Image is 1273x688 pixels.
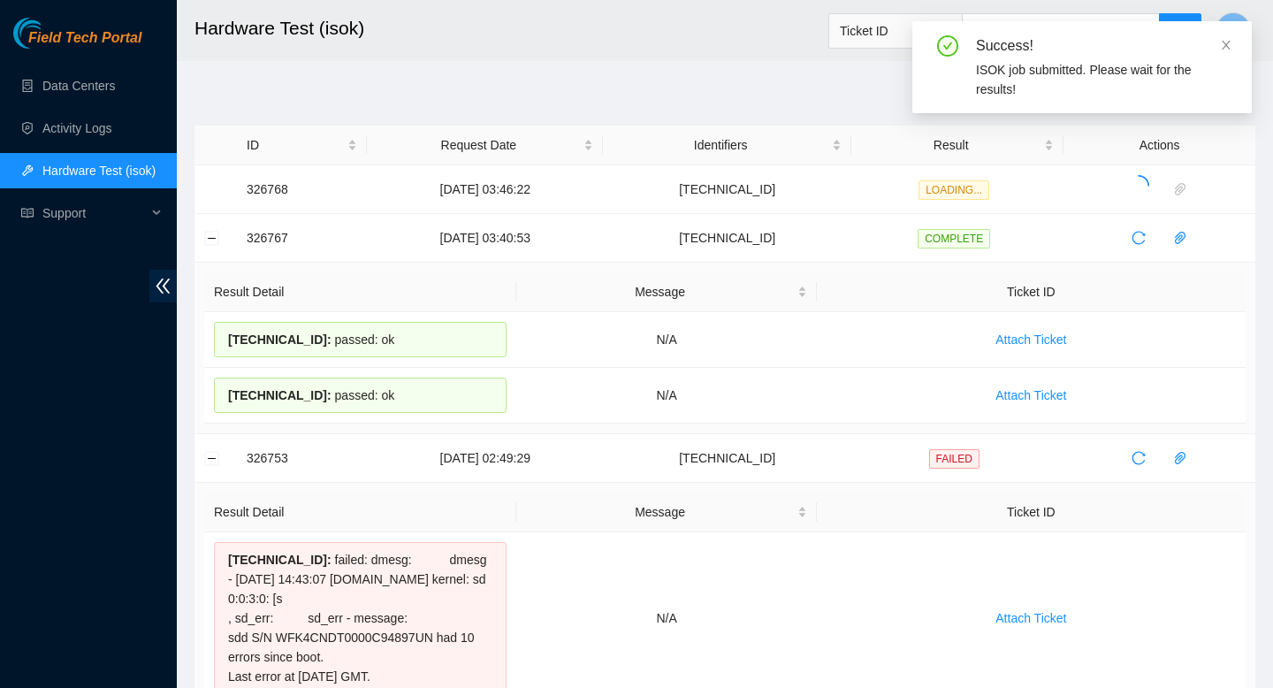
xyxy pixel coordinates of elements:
[1124,224,1153,252] button: reload
[204,493,516,532] th: Result Detail
[995,608,1066,628] span: Attach Ticket
[1125,231,1152,245] span: reload
[214,322,507,357] div: passed: ok
[214,378,507,413] div: passed: ok
[1167,231,1193,245] span: paper-clip
[976,35,1231,57] div: Success!
[1125,451,1152,465] span: reload
[1220,39,1232,51] span: close
[603,165,851,214] td: [TECHNICAL_ID]
[817,272,1246,312] th: Ticket ID
[42,121,112,135] a: Activity Logs
[603,434,851,483] td: [TECHNICAL_ID]
[42,164,156,178] a: Hardware Test (isok)
[918,229,990,248] span: COMPLETE
[228,333,332,347] span: [TECHNICAL_ID] :
[237,214,367,263] td: 326767
[516,368,816,424] td: N/A
[1166,224,1194,252] button: paper-clip
[42,79,115,93] a: Data Centers
[28,30,141,47] span: Field Tech Portal
[976,60,1231,99] div: ISOK job submitted. Please wait for the results!
[937,35,958,57] span: check-circle
[1167,451,1193,465] span: paper-clip
[1159,13,1201,49] button: search
[13,32,141,55] a: Akamai TechnologiesField Tech Portal
[840,18,951,44] span: Ticket ID
[149,270,177,302] span: double-left
[919,180,989,200] span: LOADING...
[1166,444,1194,472] button: paper-clip
[1216,12,1251,48] button: J
[204,272,516,312] th: Result Detail
[367,165,603,214] td: [DATE] 03:46:22
[367,434,603,483] td: [DATE] 02:49:29
[1128,175,1149,196] span: loading
[995,386,1066,405] span: Attach Ticket
[13,18,89,49] img: Akamai Technologies
[981,604,1080,632] button: Attach Ticket
[817,493,1246,532] th: Ticket ID
[367,214,603,263] td: [DATE] 03:40:53
[995,330,1066,349] span: Attach Ticket
[21,207,34,219] span: read
[42,195,147,231] span: Support
[205,451,219,465] button: Collapse row
[228,388,332,402] span: [TECHNICAL_ID] :
[1063,126,1255,165] th: Actions
[205,231,219,245] button: Collapse row
[981,381,1080,409] button: Attach Ticket
[929,449,980,469] span: FAILED
[237,165,367,214] td: 326768
[516,312,816,368] td: N/A
[1230,19,1237,42] span: J
[962,13,1160,49] input: Enter text here...
[228,553,332,567] span: [TECHNICAL_ID] :
[237,434,367,483] td: 326753
[1124,444,1153,472] button: reload
[603,214,851,263] td: [TECHNICAL_ID]
[981,325,1080,354] button: Attach Ticket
